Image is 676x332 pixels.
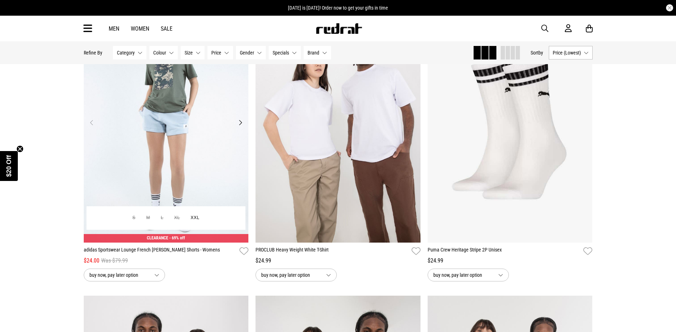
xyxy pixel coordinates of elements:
span: Was $79.99 [101,256,128,265]
button: M [141,212,155,224]
button: Size [181,46,205,59]
img: Puma Crew Heritage Stripe 2p Unisex in White [428,11,593,242]
button: buy now, pay later option [428,269,509,281]
button: Gender [236,46,266,59]
a: Puma Crew Heritage Stripe 2P Unisex [428,246,581,256]
img: Proclub Heavy Weight White T-shirt in White [256,11,420,242]
img: Adidas Sportswear Lounge French Terry Shorts - Womens in Blue [84,11,249,242]
span: Price (Lowest) [553,50,581,56]
a: Women [131,25,149,32]
button: XXL [185,212,205,224]
a: PROCLUB Heavy Weight White T-Shirt [256,246,409,256]
a: adidas Sportswear Lounge French [PERSON_NAME] Shorts - Womens [84,246,237,256]
button: Price (Lowest) [549,46,593,59]
p: Refine By [84,50,102,56]
span: [DATE] is [DATE]! Order now to get your gifts in time [288,5,388,11]
span: $20 Off [5,155,12,177]
button: Colour [149,46,178,59]
button: Sortby [531,48,543,57]
span: buy now, pay later option [433,271,492,279]
span: CLEARANCE [147,235,168,240]
span: Category [117,50,135,56]
button: Open LiveChat chat widget [6,3,27,24]
button: S [127,212,141,224]
span: Price [211,50,221,56]
span: buy now, pay later option [261,271,320,279]
button: XL [169,212,185,224]
span: Colour [153,50,166,56]
button: Brand [304,46,331,59]
button: Next [236,118,245,127]
div: $24.99 [256,256,420,265]
button: L [155,212,169,224]
span: by [538,50,543,56]
button: Category [113,46,146,59]
button: Previous [87,118,96,127]
button: Price [207,46,233,59]
span: buy now, pay later option [89,271,149,279]
span: - 69% off [169,235,185,240]
span: Specials [273,50,289,56]
span: $24.00 [84,256,99,265]
span: Size [185,50,193,56]
a: Sale [161,25,172,32]
img: Redrat logo [315,23,362,34]
span: Gender [240,50,254,56]
button: buy now, pay later option [256,269,337,281]
span: Brand [308,50,319,56]
button: Specials [269,46,301,59]
a: Men [109,25,119,32]
button: buy now, pay later option [84,269,165,281]
button: Close teaser [16,145,24,152]
div: $24.99 [428,256,593,265]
